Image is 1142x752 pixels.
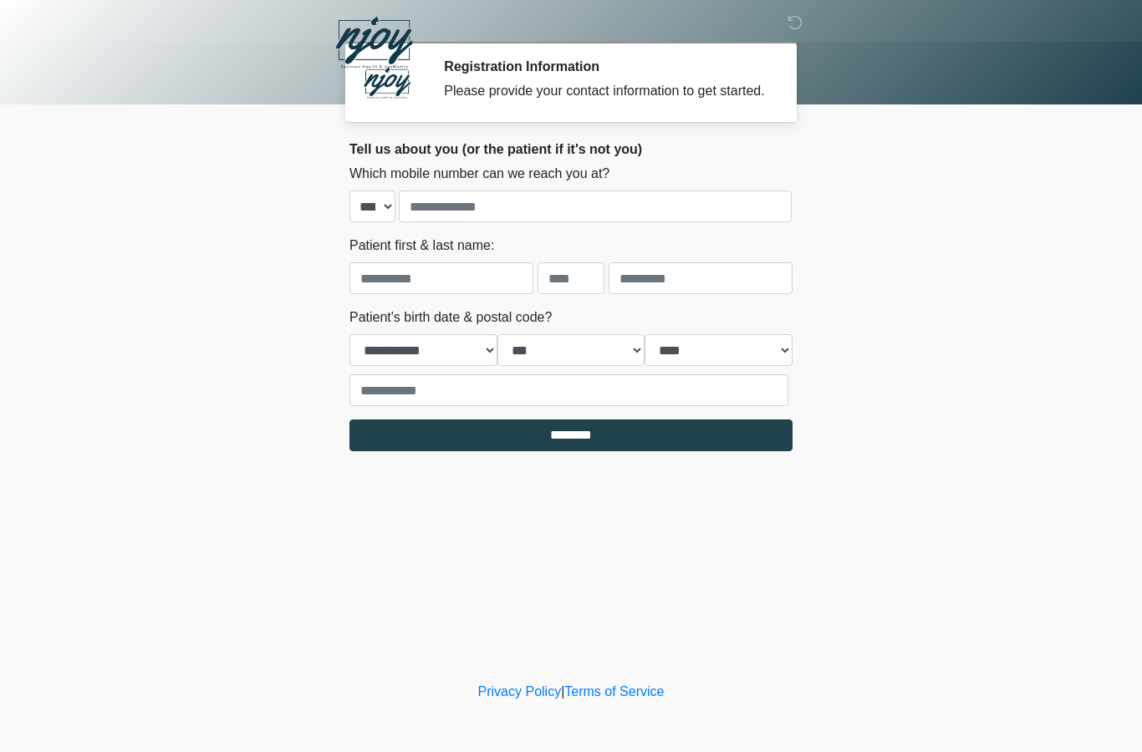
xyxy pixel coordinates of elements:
[561,684,564,699] a: |
[333,13,416,74] img: NJOY Restored Health & Aesthetics Logo
[349,141,793,157] h2: Tell us about you (or the patient if it's not you)
[564,684,664,699] a: Terms of Service
[349,307,552,328] label: Patient's birth date & postal code?
[444,81,767,101] div: Please provide your contact information to get started.
[478,684,562,699] a: Privacy Policy
[349,236,494,256] label: Patient first & last name:
[349,164,609,184] label: Which mobile number can we reach you at?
